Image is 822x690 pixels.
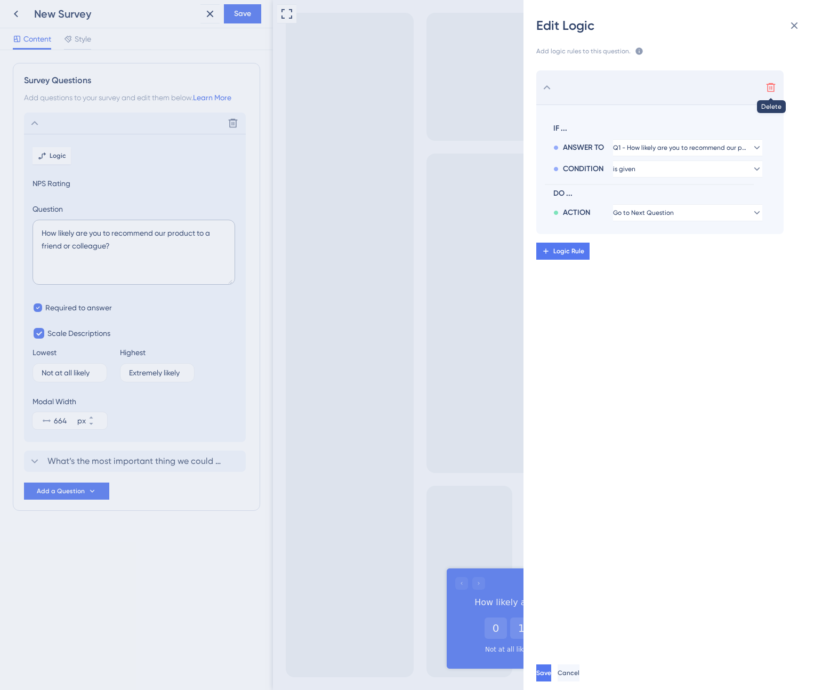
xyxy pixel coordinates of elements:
button: Logic Rule [536,243,590,260]
span: ANSWER TO [563,141,604,154]
button: is given [613,161,762,178]
span: Q1 - How likely are you to recommend our product to a friend or colleague? [613,143,747,152]
button: Go to Next Question [613,204,762,221]
span: DO ... [553,187,758,200]
span: is given [613,165,635,173]
span: Cancel [558,669,579,677]
span: ACTION [563,206,590,219]
span: CONDITION [563,163,603,175]
button: Q1 - How likely are you to recommend our product to a friend or colleague? [613,139,762,156]
span: Add logic rules to this question. [536,47,631,58]
span: Logic Rule [553,247,584,255]
button: Save [536,664,551,681]
button: Cancel [558,664,579,681]
iframe: UserGuiding Survey [174,568,528,669]
div: Edit Logic [536,17,809,34]
span: IF ... [553,122,758,135]
span: Go to Next Question [613,208,674,217]
span: Save [536,669,551,677]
